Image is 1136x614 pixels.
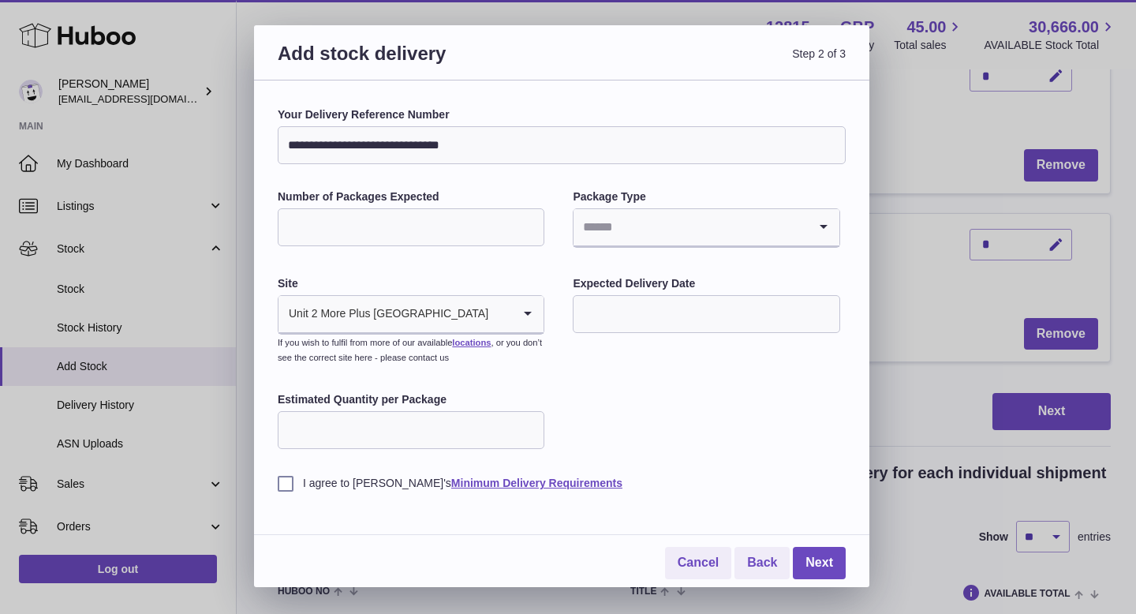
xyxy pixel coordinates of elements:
[573,276,839,291] label: Expected Delivery Date
[278,296,544,334] div: Search for option
[562,41,846,84] span: Step 2 of 3
[665,547,731,579] a: Cancel
[278,189,544,204] label: Number of Packages Expected
[573,189,839,204] label: Package Type
[451,477,622,489] a: Minimum Delivery Requirements
[278,338,542,362] small: If you wish to fulfil from more of our available , or you don’t see the correct site here - pleas...
[452,338,491,347] a: locations
[489,296,512,332] input: Search for option
[574,209,839,247] div: Search for option
[278,276,544,291] label: Site
[278,392,544,407] label: Estimated Quantity per Package
[793,547,846,579] a: Next
[278,41,562,84] h3: Add stock delivery
[278,107,846,122] label: Your Delivery Reference Number
[734,547,790,579] a: Back
[574,209,807,245] input: Search for option
[278,476,846,491] label: I agree to [PERSON_NAME]'s
[278,296,489,332] span: Unit 2 More Plus [GEOGRAPHIC_DATA]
